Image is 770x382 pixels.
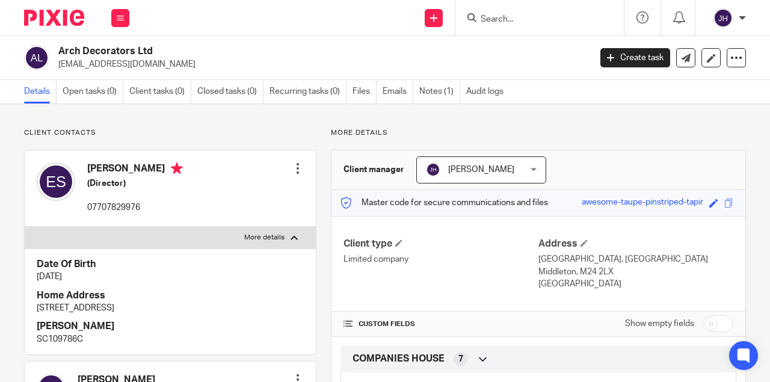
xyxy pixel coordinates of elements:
[582,196,703,210] div: awesome-taupe-pinstriped-tapir
[37,289,304,302] h4: Home Address
[340,197,548,209] p: Master code for secure communications and files
[426,162,440,177] img: svg%3E
[37,258,304,271] h4: Date Of Birth
[37,320,304,333] h4: [PERSON_NAME]
[538,253,733,265] p: [GEOGRAPHIC_DATA], [GEOGRAPHIC_DATA]
[353,353,445,365] span: COMPANIES HOUSE
[58,45,478,58] h2: Arch Decorators Ltd
[269,80,346,103] a: Recurring tasks (0)
[171,162,183,174] i: Primary
[383,80,413,103] a: Emails
[538,238,733,250] h4: Address
[87,202,183,214] p: 07707829976
[538,278,733,290] p: [GEOGRAPHIC_DATA]
[87,162,183,177] h4: [PERSON_NAME]
[448,165,514,174] span: [PERSON_NAME]
[24,10,84,26] img: Pixie
[343,164,404,176] h3: Client manager
[37,162,75,201] img: svg%3E
[625,318,694,330] label: Show empty fields
[343,238,538,250] h4: Client type
[353,80,377,103] a: Files
[479,14,588,25] input: Search
[87,177,183,189] h5: (Director)
[244,233,285,242] p: More details
[600,48,670,67] a: Create task
[343,253,538,265] p: Limited company
[24,128,316,138] p: Client contacts
[331,128,746,138] p: More details
[24,45,49,70] img: svg%3E
[343,319,538,329] h4: CUSTOM FIELDS
[458,353,463,365] span: 7
[466,80,510,103] a: Audit logs
[63,80,123,103] a: Open tasks (0)
[713,8,733,28] img: svg%3E
[129,80,191,103] a: Client tasks (0)
[24,80,57,103] a: Details
[37,302,304,314] p: [STREET_ADDRESS]
[538,266,733,278] p: Middleton, M24 2LX
[58,58,582,70] p: [EMAIL_ADDRESS][DOMAIN_NAME]
[419,80,460,103] a: Notes (1)
[197,80,263,103] a: Closed tasks (0)
[37,333,304,345] p: SC109786C
[37,271,304,283] p: [DATE]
